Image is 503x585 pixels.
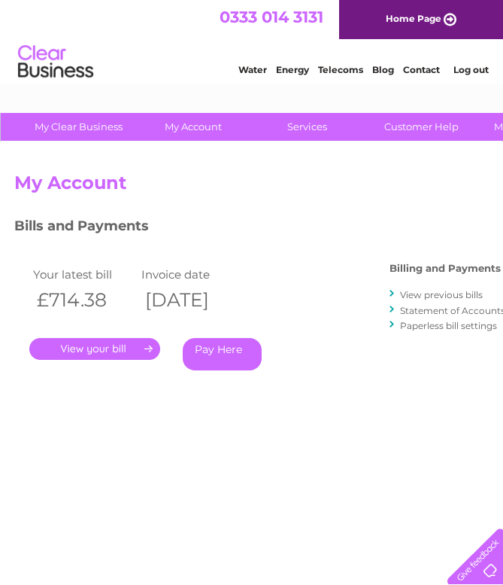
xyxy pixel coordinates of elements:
a: My Account [131,113,255,141]
a: Log out [453,64,489,75]
td: Your latest bill [29,264,138,285]
a: My Clear Business [17,113,141,141]
a: Blog [372,64,394,75]
a: Services [245,113,369,141]
th: [DATE] [138,285,246,315]
td: Invoice date [138,264,246,285]
img: logo.png [17,39,94,85]
a: Water [238,64,267,75]
a: 0333 014 3131 [220,8,323,26]
a: Contact [403,64,440,75]
a: Telecoms [318,64,363,75]
a: Pay Here [183,338,262,370]
a: Customer Help [359,113,483,141]
a: View previous bills [400,289,483,300]
th: £714.38 [29,285,138,315]
a: Paperless bill settings [400,320,497,331]
a: . [29,338,160,360]
a: Energy [276,64,309,75]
